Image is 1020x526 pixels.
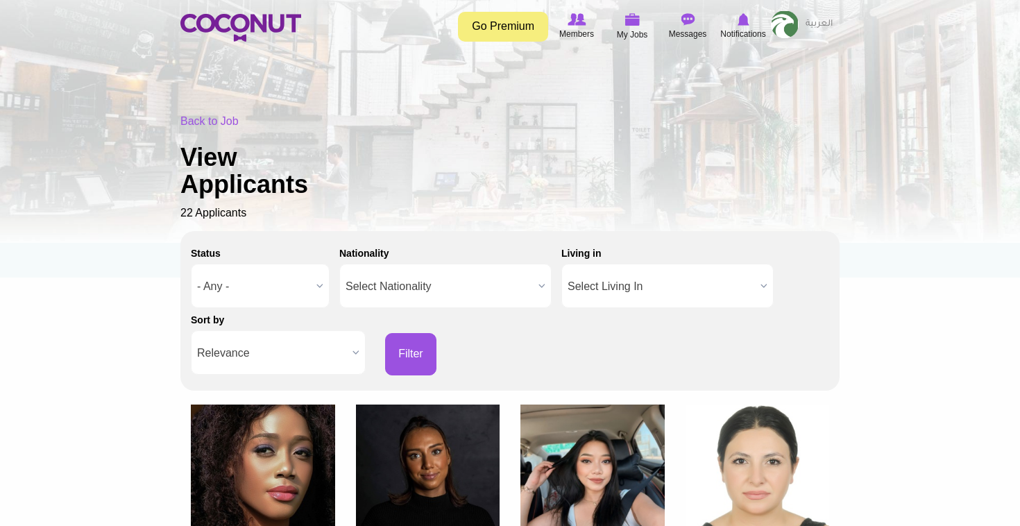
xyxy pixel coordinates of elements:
a: Messages Messages [660,10,715,42]
a: Notifications Notifications [715,10,771,42]
span: Select Living In [568,264,755,309]
span: Messages [669,27,707,41]
a: Back to Job [180,115,239,127]
label: Nationality [339,246,389,260]
span: Notifications [720,27,765,41]
a: Go Premium [458,12,548,42]
img: Notifications [738,13,749,26]
label: Sort by [191,313,224,327]
a: Browse Members Members [549,10,604,42]
img: Browse Members [568,13,586,26]
button: Filter [385,333,436,375]
label: Status [191,246,221,260]
a: My Jobs My Jobs [604,10,660,43]
span: Relevance [197,331,347,375]
span: Members [559,27,594,41]
img: Messages [681,13,695,26]
label: Living in [561,246,602,260]
img: My Jobs [624,13,640,26]
a: العربية [799,10,840,38]
h1: View Applicants [180,144,354,198]
span: My Jobs [617,28,648,42]
span: Select Nationality [346,264,533,309]
img: Home [180,14,301,42]
span: - Any - [197,264,311,309]
div: 22 Applicants [180,114,840,221]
